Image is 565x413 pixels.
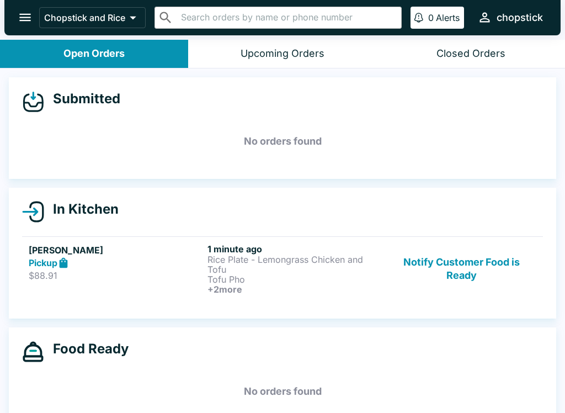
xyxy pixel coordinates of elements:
[39,7,146,28] button: Chopstick and Rice
[22,121,543,161] h5: No orders found
[436,12,460,23] p: Alerts
[207,243,382,255] h6: 1 minute ago
[207,284,382,294] h6: + 2 more
[44,201,119,218] h4: In Kitchen
[497,11,543,24] div: chopstick
[428,12,434,23] p: 0
[22,236,543,301] a: [PERSON_NAME]Pickup$88.911 minute agoRice Plate - Lemongrass Chicken and TofuTofu Pho+2moreNotify...
[44,91,120,107] h4: Submitted
[11,3,39,31] button: open drawer
[436,47,505,60] div: Closed Orders
[44,341,129,357] h4: Food Ready
[63,47,125,60] div: Open Orders
[29,243,203,257] h5: [PERSON_NAME]
[207,274,382,284] p: Tofu Pho
[22,372,543,411] h5: No orders found
[178,10,397,25] input: Search orders by name or phone number
[473,6,547,29] button: chopstick
[207,255,382,274] p: Rice Plate - Lemongrass Chicken and Tofu
[241,47,324,60] div: Upcoming Orders
[29,270,203,281] p: $88.91
[44,12,125,23] p: Chopstick and Rice
[387,243,536,294] button: Notify Customer Food is Ready
[29,257,57,268] strong: Pickup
